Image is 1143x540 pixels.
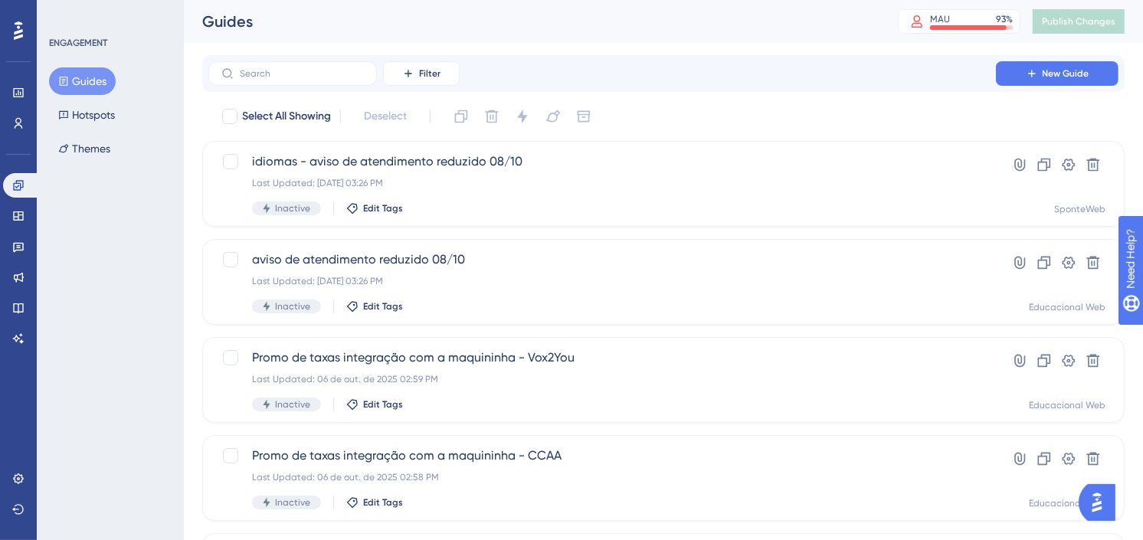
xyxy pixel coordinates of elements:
[346,398,403,411] button: Edit Tags
[242,107,331,126] span: Select All Showing
[1043,67,1089,80] span: New Guide
[275,496,310,509] span: Inactive
[363,202,403,214] span: Edit Tags
[275,300,310,313] span: Inactive
[252,177,952,189] div: Last Updated: [DATE] 03:26 PM
[996,61,1118,86] button: New Guide
[49,101,124,129] button: Hotspots
[240,68,364,79] input: Search
[1029,497,1105,509] div: Educacional Web
[252,275,952,287] div: Last Updated: [DATE] 03:26 PM
[363,496,403,509] span: Edit Tags
[252,471,952,483] div: Last Updated: 06 de out. de 2025 02:58 PM
[275,398,310,411] span: Inactive
[275,202,310,214] span: Inactive
[252,373,952,385] div: Last Updated: 06 de out. de 2025 02:59 PM
[49,37,107,49] div: ENGAGEMENT
[346,300,403,313] button: Edit Tags
[383,61,460,86] button: Filter
[930,13,950,25] div: MAU
[419,67,440,80] span: Filter
[36,4,96,22] span: Need Help?
[350,103,421,130] button: Deselect
[1042,15,1115,28] span: Publish Changes
[1029,301,1105,313] div: Educacional Web
[364,107,407,126] span: Deselect
[49,135,120,162] button: Themes
[252,349,952,367] span: Promo de taxas integração com a maquininha - Vox2You
[1079,479,1125,525] iframe: UserGuiding AI Assistant Launcher
[363,398,403,411] span: Edit Tags
[252,152,952,171] span: idiomas - aviso de atendimento reduzido 08/10
[252,250,952,269] span: aviso de atendimento reduzido 08/10
[996,13,1013,25] div: 93 %
[346,496,403,509] button: Edit Tags
[49,67,116,95] button: Guides
[1029,399,1105,411] div: Educacional Web
[202,11,860,32] div: Guides
[1054,203,1105,215] div: SponteWeb
[363,300,403,313] span: Edit Tags
[346,202,403,214] button: Edit Tags
[252,447,952,465] span: Promo de taxas integração com a maquininha - CCAA
[1033,9,1125,34] button: Publish Changes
